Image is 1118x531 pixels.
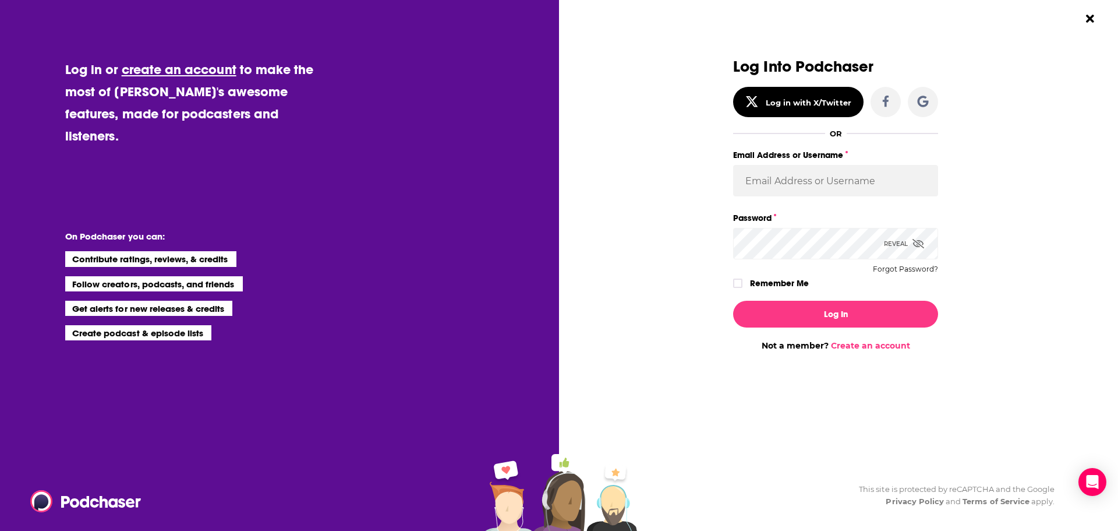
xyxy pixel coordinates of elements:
[831,340,910,351] a: Create an account
[65,301,232,316] li: Get alerts for new releases & credits
[830,129,842,138] div: OR
[65,276,243,291] li: Follow creators, podcasts, and friends
[884,228,924,259] div: Reveal
[963,497,1029,506] a: Terms of Service
[873,265,938,273] button: Forgot Password?
[750,276,809,291] label: Remember Me
[65,251,236,266] li: Contribute ratings, reviews, & credits
[733,87,864,117] button: Log in with X/Twitter
[65,325,211,340] li: Create podcast & episode lists
[65,231,298,242] li: On Podchaser you can:
[733,340,938,351] div: Not a member?
[30,490,142,512] img: Podchaser - Follow, Share and Rate Podcasts
[1079,8,1101,30] button: Close Button
[850,483,1055,508] div: This site is protected by reCAPTCHA and the Google and apply.
[122,61,236,78] a: create an account
[766,98,851,107] div: Log in with X/Twitter
[733,58,938,75] h3: Log Into Podchaser
[733,147,938,163] label: Email Address or Username
[886,497,944,506] a: Privacy Policy
[1078,468,1106,496] div: Open Intercom Messenger
[30,490,133,512] a: Podchaser - Follow, Share and Rate Podcasts
[733,165,938,196] input: Email Address or Username
[733,210,938,226] label: Password
[733,301,938,328] button: Log In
